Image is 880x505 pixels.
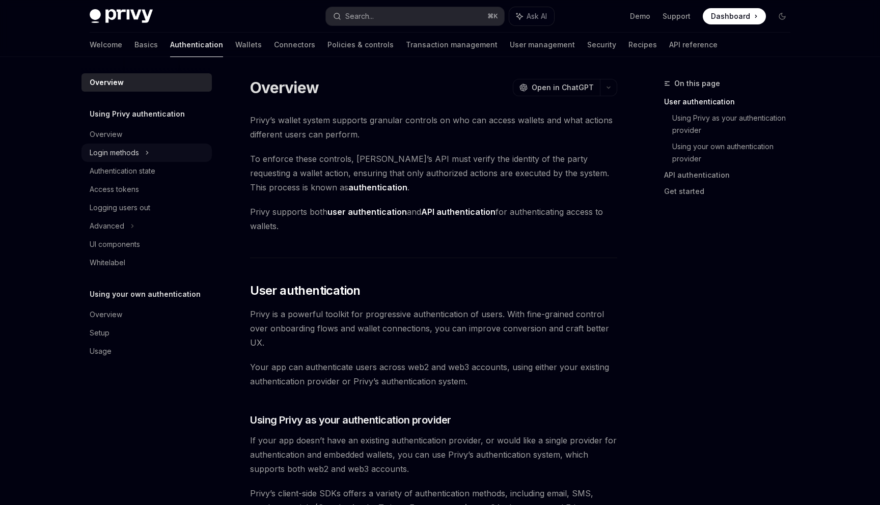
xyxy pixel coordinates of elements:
[235,33,262,57] a: Wallets
[90,238,140,250] div: UI components
[711,11,750,21] span: Dashboard
[90,128,122,141] div: Overview
[81,254,212,272] a: Whitelabel
[664,94,799,110] a: User authentication
[250,113,617,142] span: Privy’s wallet system supports granular controls on who can access wallets and what actions diffe...
[134,33,158,57] a: Basics
[81,125,212,144] a: Overview
[90,345,112,357] div: Usage
[81,305,212,324] a: Overview
[90,257,125,269] div: Whitelabel
[90,202,150,214] div: Logging users out
[630,11,650,21] a: Demo
[250,283,361,299] span: User authentication
[345,10,374,22] div: Search...
[250,360,617,388] span: Your app can authenticate users across web2 and web3 accounts, using either your existing authent...
[90,108,185,120] h5: Using Privy authentication
[327,207,407,217] strong: user authentication
[513,79,600,96] button: Open in ChatGPT
[81,180,212,199] a: Access tokens
[90,76,124,89] div: Overview
[81,235,212,254] a: UI components
[663,11,691,21] a: Support
[250,307,617,350] span: Privy is a powerful toolkit for progressive authentication of users. With fine-grained control ov...
[170,33,223,57] a: Authentication
[421,207,496,217] strong: API authentication
[90,147,139,159] div: Login methods
[674,77,720,90] span: On this page
[703,8,766,24] a: Dashboard
[326,7,504,25] button: Search...⌘K
[90,33,122,57] a: Welcome
[510,33,575,57] a: User management
[774,8,790,24] button: Toggle dark mode
[274,33,315,57] a: Connectors
[532,82,594,93] span: Open in ChatGPT
[672,138,799,167] a: Using your own authentication provider
[81,73,212,92] a: Overview
[348,182,407,192] strong: authentication
[250,413,451,427] span: Using Privy as your authentication provider
[81,162,212,180] a: Authentication state
[90,220,124,232] div: Advanced
[90,288,201,300] h5: Using your own authentication
[628,33,657,57] a: Recipes
[327,33,394,57] a: Policies & controls
[90,308,122,321] div: Overview
[250,433,617,476] span: If your app doesn’t have an existing authentication provider, or would like a single provider for...
[406,33,498,57] a: Transaction management
[90,183,139,195] div: Access tokens
[527,11,547,21] span: Ask AI
[672,110,799,138] a: Using Privy as your authentication provider
[90,9,153,23] img: dark logo
[250,205,617,233] span: Privy supports both and for authenticating access to wallets.
[250,152,617,194] span: To enforce these controls, [PERSON_NAME]’s API must verify the identity of the party requesting a...
[81,199,212,217] a: Logging users out
[81,342,212,360] a: Usage
[90,165,155,177] div: Authentication state
[250,78,319,97] h1: Overview
[509,7,554,25] button: Ask AI
[487,12,498,20] span: ⌘ K
[669,33,718,57] a: API reference
[664,167,799,183] a: API authentication
[81,324,212,342] a: Setup
[664,183,799,200] a: Get started
[90,327,109,339] div: Setup
[587,33,616,57] a: Security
